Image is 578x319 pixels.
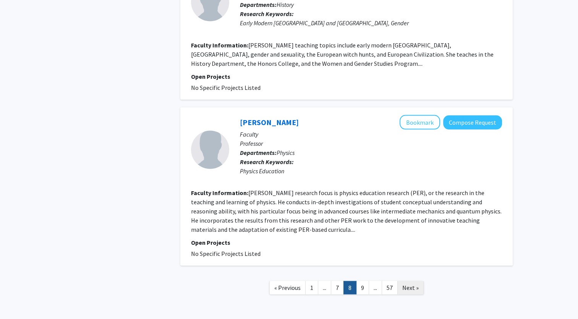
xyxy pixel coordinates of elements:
b: Faculty Information: [191,189,248,196]
iframe: Chat [6,285,32,313]
p: Faculty [240,129,502,138]
span: No Specific Projects Listed [191,249,261,257]
fg-read-more: [PERSON_NAME] teaching topics include early modern [GEOGRAPHIC_DATA], [GEOGRAPHIC_DATA], gender a... [191,41,494,67]
b: Faculty Information: [191,41,248,49]
button: Add Bradley Ambrose to Bookmarks [400,115,440,129]
p: Open Projects [191,238,502,247]
div: Early Modern [GEOGRAPHIC_DATA] and [GEOGRAPHIC_DATA], Gender [240,18,502,28]
span: No Specific Projects Listed [191,83,261,91]
a: 9 [356,281,369,294]
a: 1 [305,281,318,294]
a: Next [397,281,424,294]
span: ... [374,283,377,291]
span: « Previous [274,283,301,291]
p: Open Projects [191,72,502,81]
b: Research Keywords: [240,10,294,18]
b: Departments: [240,148,277,156]
fg-read-more: [PERSON_NAME] research focus is physics education research (PER), or the research in the teaching... [191,189,502,233]
span: Next » [402,283,419,291]
b: Departments: [240,1,277,8]
a: [PERSON_NAME] [240,117,299,127]
button: Compose Request to Bradley Ambrose [443,115,502,129]
a: Previous [269,281,306,294]
p: Professor [240,138,502,148]
span: ... [323,283,326,291]
a: 7 [331,281,344,294]
div: Physics Education [240,166,502,175]
a: 8 [343,281,356,294]
nav: Page navigation [180,273,513,304]
b: Research Keywords: [240,158,294,165]
span: History [277,1,294,8]
span: Physics [277,148,295,156]
a: 57 [382,281,398,294]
